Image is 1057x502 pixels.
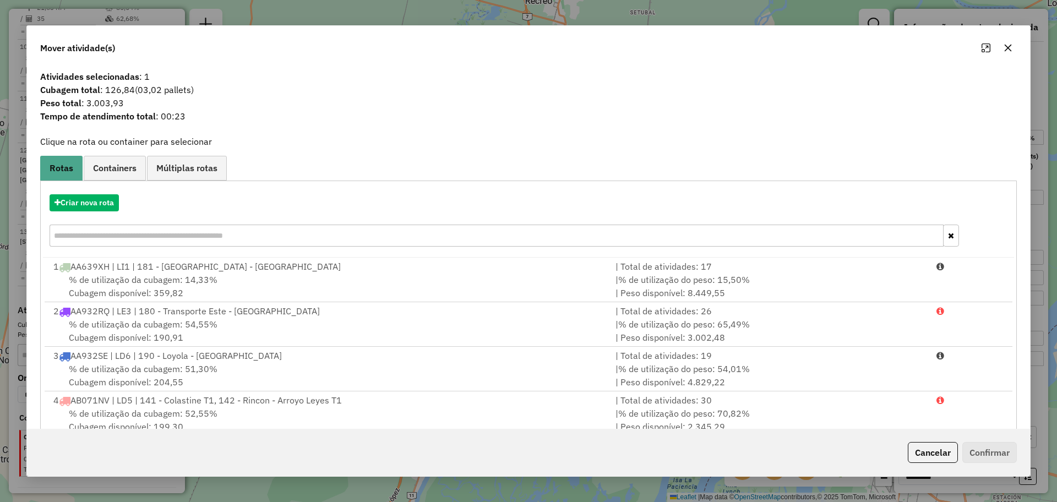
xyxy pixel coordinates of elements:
[156,163,217,172] span: Múltiplas rotas
[47,407,609,433] div: Cubagem disponível: 199,30
[70,305,320,317] span: AA932RQ | LE3 | 180 - Transporte Este - [GEOGRAPHIC_DATA]
[47,394,609,407] div: 4
[936,262,944,271] i: Porcentagens após mover as atividades: Cubagem: 44,53% Peso: 45,54%
[40,41,115,54] span: Mover atividade(s)
[69,408,217,419] span: % de utilização da cubagem: 52,55%
[34,83,1023,96] span: : 126,84
[977,39,995,57] button: Maximize
[618,363,750,374] span: % de utilização do peso: 54,01%
[609,273,930,299] div: | | Peso disponível: 8.449,55
[609,349,930,362] div: | Total de atividades: 19
[40,84,100,95] strong: Cubagem total
[936,307,944,315] i: Porcentagens após mover as atividades: Cubagem: 84,75% Peso: 100,02%
[34,70,1023,83] span: : 1
[618,408,750,419] span: % de utilização do peso: 70,82%
[618,274,750,285] span: % de utilização do peso: 15,50%
[135,84,194,95] span: (03,02 pallets)
[69,274,217,285] span: % de utilização da cubagem: 14,33%
[93,163,137,172] span: Containers
[69,363,217,374] span: % de utilização da cubagem: 51,30%
[47,273,609,299] div: Cubagem disponível: 359,82
[47,318,609,344] div: Cubagem disponível: 190,91
[618,319,750,330] span: % de utilização do peso: 65,49%
[50,163,73,172] span: Rotas
[50,194,119,211] button: Criar nova rota
[70,350,282,361] span: AA932SE | LD6 | 190 - Loyola - [GEOGRAPHIC_DATA]
[936,351,944,360] i: Porcentagens após mover as atividades: Cubagem: 81,50% Peso: 82,62%
[47,362,609,389] div: Cubagem disponível: 204,55
[70,261,341,272] span: AA639XH | LI1 | 181 - [GEOGRAPHIC_DATA] - [GEOGRAPHIC_DATA]
[40,135,212,148] label: Clique na rota ou container para selecionar
[609,304,930,318] div: | Total de atividades: 26
[34,96,1023,110] span: : 3.003,93
[936,396,944,405] i: Porcentagens após mover as atividades: Cubagem: 82,75% Peso: 108,20%
[609,407,930,433] div: | | Peso disponível: 2.345,29
[69,319,217,330] span: % de utilização da cubagem: 54,55%
[609,362,930,389] div: | | Peso disponível: 4.829,22
[40,97,81,108] strong: Peso total
[47,260,609,273] div: 1
[609,394,930,407] div: | Total de atividades: 30
[47,349,609,362] div: 3
[70,395,342,406] span: AB071NV | LD5 | 141 - Colastine T1, 142 - Rincon - Arroyo Leyes T1
[908,442,958,463] button: Cancelar
[34,110,1023,123] span: : 00:23
[609,318,930,344] div: | | Peso disponível: 3.002,48
[47,304,609,318] div: 2
[40,111,156,122] strong: Tempo de atendimento total
[40,71,139,82] strong: Atividades selecionadas
[609,260,930,273] div: | Total de atividades: 17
